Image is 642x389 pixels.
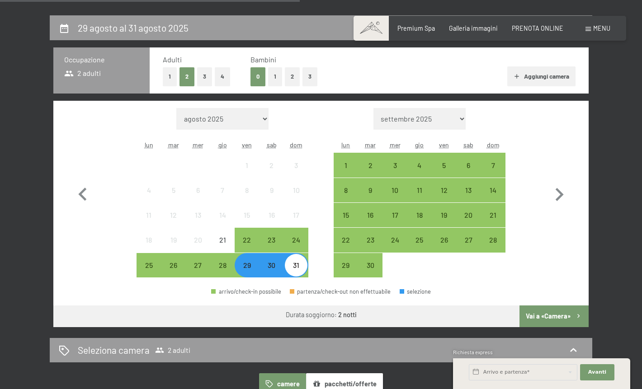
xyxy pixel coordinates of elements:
[284,178,308,202] div: Sun Aug 10 2025
[400,289,431,295] div: selezione
[186,203,210,227] div: arrivo/check-in non effettuabile
[235,178,259,202] div: Fri Aug 08 2025
[481,228,505,252] div: Sun Sep 28 2025
[137,253,161,277] div: Mon Aug 25 2025
[236,187,258,209] div: 8
[358,203,382,227] div: Tue Sep 16 2025
[358,228,382,252] div: arrivo/check-in possibile
[260,253,284,277] div: arrivo/check-in possibile
[359,187,382,209] div: 9
[137,236,160,259] div: 18
[260,178,284,202] div: arrivo/check-in non effettuabile
[456,153,481,177] div: arrivo/check-in possibile
[211,187,234,209] div: 7
[593,24,610,32] span: Menu
[546,108,572,278] button: Mese successivo
[433,236,455,259] div: 26
[365,141,376,149] abbr: martedì
[186,228,210,252] div: arrivo/check-in non effettuabile
[236,262,258,284] div: 29
[260,203,284,227] div: arrivo/check-in non effettuabile
[302,67,317,86] button: 3
[382,178,407,202] div: Wed Sep 10 2025
[235,203,259,227] div: arrivo/check-in non effettuabile
[382,178,407,202] div: arrivo/check-in possibile
[383,211,406,234] div: 17
[137,211,160,234] div: 11
[187,187,209,209] div: 6
[284,253,308,277] div: arrivo/check-in possibile
[186,203,210,227] div: Wed Aug 13 2025
[334,203,358,227] div: arrivo/check-in possibile
[187,211,209,234] div: 13
[260,187,283,209] div: 9
[457,236,480,259] div: 27
[78,343,150,356] h2: Seleziona camera
[284,178,308,202] div: arrivo/check-in non effettuabile
[358,178,382,202] div: arrivo/check-in possibile
[260,178,284,202] div: Sat Aug 09 2025
[456,203,481,227] div: Sat Sep 20 2025
[64,68,101,78] span: 2 adulti
[290,289,391,295] div: partenza/check-out non effettuabile
[456,153,481,177] div: Sat Sep 06 2025
[407,228,432,252] div: arrivo/check-in possibile
[408,187,431,209] div: 11
[235,253,259,277] div: arrivo/check-in possibile
[211,211,234,234] div: 14
[433,187,455,209] div: 12
[218,141,227,149] abbr: giovedì
[268,67,282,86] button: 1
[260,262,283,284] div: 30
[161,203,185,227] div: arrivo/check-in non effettuabile
[137,178,161,202] div: Mon Aug 04 2025
[415,141,424,149] abbr: giovedì
[197,67,212,86] button: 3
[284,228,308,252] div: Sun Aug 24 2025
[334,153,358,177] div: arrivo/check-in possibile
[482,236,505,259] div: 28
[211,289,281,295] div: arrivo/check-in possibile
[210,253,235,277] div: arrivo/check-in possibile
[137,203,161,227] div: arrivo/check-in non effettuabile
[284,228,308,252] div: arrivo/check-in possibile
[407,228,432,252] div: Thu Sep 25 2025
[335,211,357,234] div: 15
[432,203,456,227] div: arrivo/check-in possibile
[64,55,139,65] h3: Occupazione
[187,236,209,259] div: 20
[481,178,505,202] div: arrivo/check-in possibile
[285,187,307,209] div: 10
[432,228,456,252] div: arrivo/check-in possibile
[397,24,435,32] a: Premium Spa
[359,211,382,234] div: 16
[186,253,210,277] div: Wed Aug 27 2025
[507,66,576,86] button: Aggiungi camera
[137,203,161,227] div: Mon Aug 11 2025
[519,305,589,327] button: Vai a «Camera»
[382,153,407,177] div: arrivo/check-in possibile
[193,141,203,149] abbr: mercoledì
[390,141,401,149] abbr: mercoledì
[137,228,161,252] div: arrivo/check-in non effettuabile
[453,349,493,355] span: Richiesta express
[456,228,481,252] div: Sat Sep 27 2025
[457,187,480,209] div: 13
[242,141,252,149] abbr: venerdì
[260,228,284,252] div: arrivo/check-in possibile
[439,141,449,149] abbr: venerdì
[78,22,189,33] h2: 29 agosto al 31 agosto 2025
[432,203,456,227] div: Fri Sep 19 2025
[334,178,358,202] div: Mon Sep 08 2025
[481,203,505,227] div: Sun Sep 21 2025
[260,228,284,252] div: Sat Aug 23 2025
[285,211,307,234] div: 17
[179,67,194,86] button: 2
[137,262,160,284] div: 25
[457,211,480,234] div: 20
[161,253,185,277] div: arrivo/check-in possibile
[407,203,432,227] div: arrivo/check-in possibile
[449,24,498,32] a: Galleria immagini
[456,203,481,227] div: arrivo/check-in possibile
[334,228,358,252] div: arrivo/check-in possibile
